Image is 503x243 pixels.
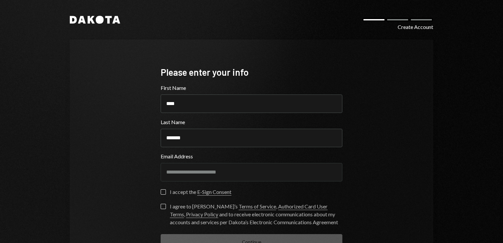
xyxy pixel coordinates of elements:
a: E-Sign Consent [197,189,231,196]
a: Authorized Card User Terms [170,203,328,218]
a: Terms of Service [239,203,276,210]
button: I agree to [PERSON_NAME]’s Terms of Service, Authorized Card User Terms, Privacy Policy and to re... [161,204,166,209]
div: Please enter your info [161,66,342,79]
div: Create Account [398,23,433,31]
label: Email Address [161,152,342,160]
button: I accept the E-Sign Consent [161,189,166,195]
label: Last Name [161,118,342,126]
a: Privacy Policy [186,211,218,218]
div: I accept the [170,188,231,196]
div: I agree to [PERSON_NAME]’s , , and to receive electronic communications about my accounts and ser... [170,202,342,226]
label: First Name [161,84,342,92]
